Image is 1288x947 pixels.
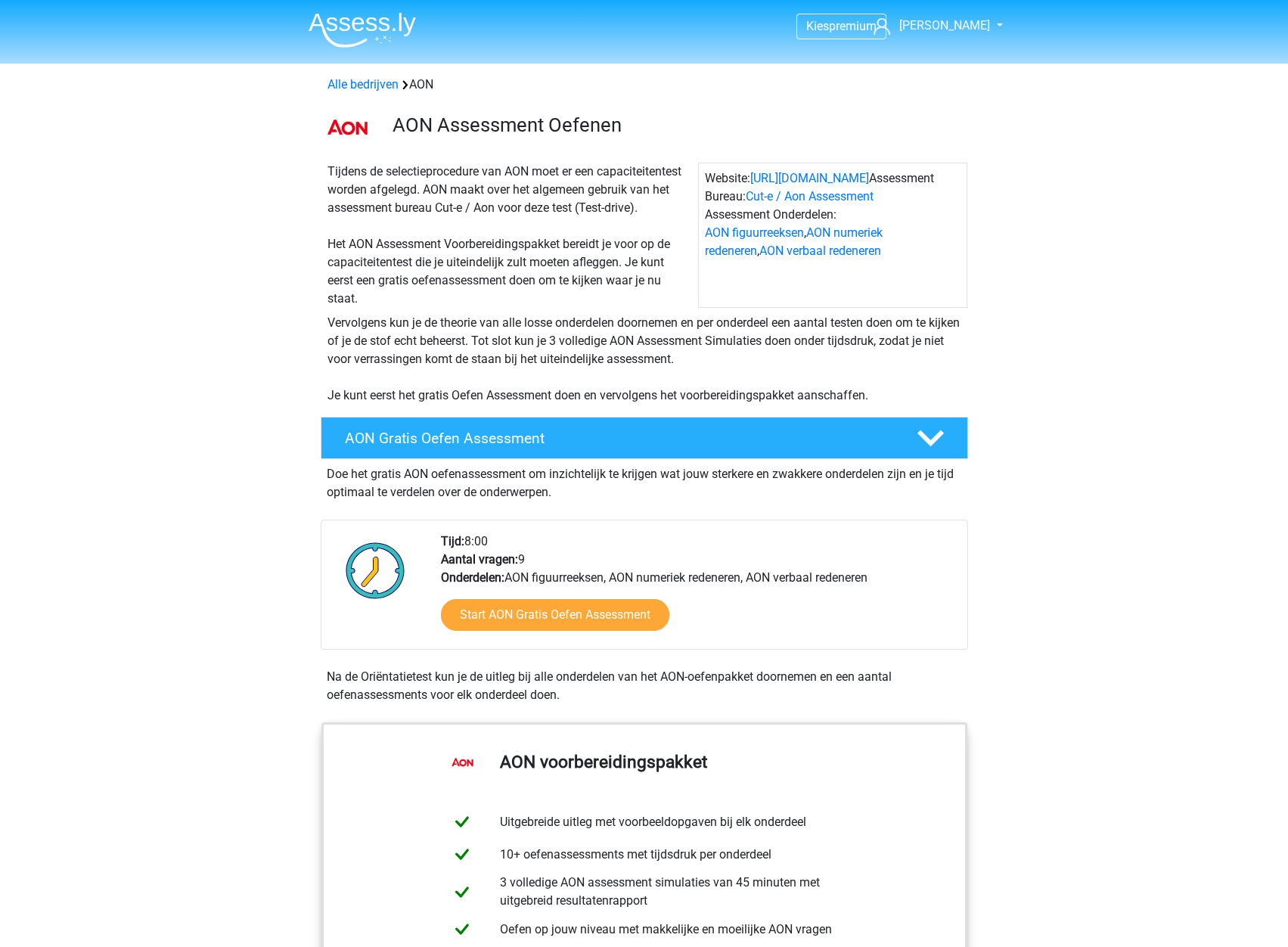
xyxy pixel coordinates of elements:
[867,17,992,35] a: [PERSON_NAME]
[315,417,974,459] a: AON Gratis Oefen Assessment
[441,552,518,567] b: Aantal vragen:
[321,668,968,704] div: Na de Oriëntatietest kun je de uitleg bij alle onderdelen van het AON-oefenpakket doornemen en ee...
[759,244,881,258] a: AON verbaal redeneren
[441,534,464,548] b: Tijd:
[705,225,883,258] a: AON numeriek redeneren
[345,430,892,447] h4: AON Gratis Oefen Assessment
[698,163,967,308] div: Website: Assessment Bureau: Assessment Onderdelen: , ,
[829,19,877,33] span: premium
[750,171,869,185] a: [URL][DOMAIN_NAME]
[321,314,967,405] div: Vervolgens kun je de theorie van alle losse onderdelen doornemen en per onderdeel een aantal test...
[430,532,967,649] div: 8:00 9 AON figuurreeksen, AON numeriek redeneren, AON verbaal redeneren
[746,189,874,203] a: Cut-e / Aon Assessment
[321,76,967,94] div: AON
[309,12,416,48] img: Assessly
[337,532,414,608] img: Klok
[321,459,968,501] div: Doe het gratis AON oefenassessment om inzichtelijk te krijgen wat jouw sterkere en zwakkere onder...
[806,19,829,33] span: Kies
[797,16,886,36] a: Kiespremium
[705,225,804,240] a: AON figuurreeksen
[441,570,504,585] b: Onderdelen:
[321,163,698,308] div: Tijdens de selectieprocedure van AON moet er een capaciteitentest worden afgelegd. AON maakt over...
[441,599,669,631] a: Start AON Gratis Oefen Assessment
[899,18,990,33] span: [PERSON_NAME]
[393,113,956,137] h3: AON Assessment Oefenen
[327,77,399,92] a: Alle bedrijven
